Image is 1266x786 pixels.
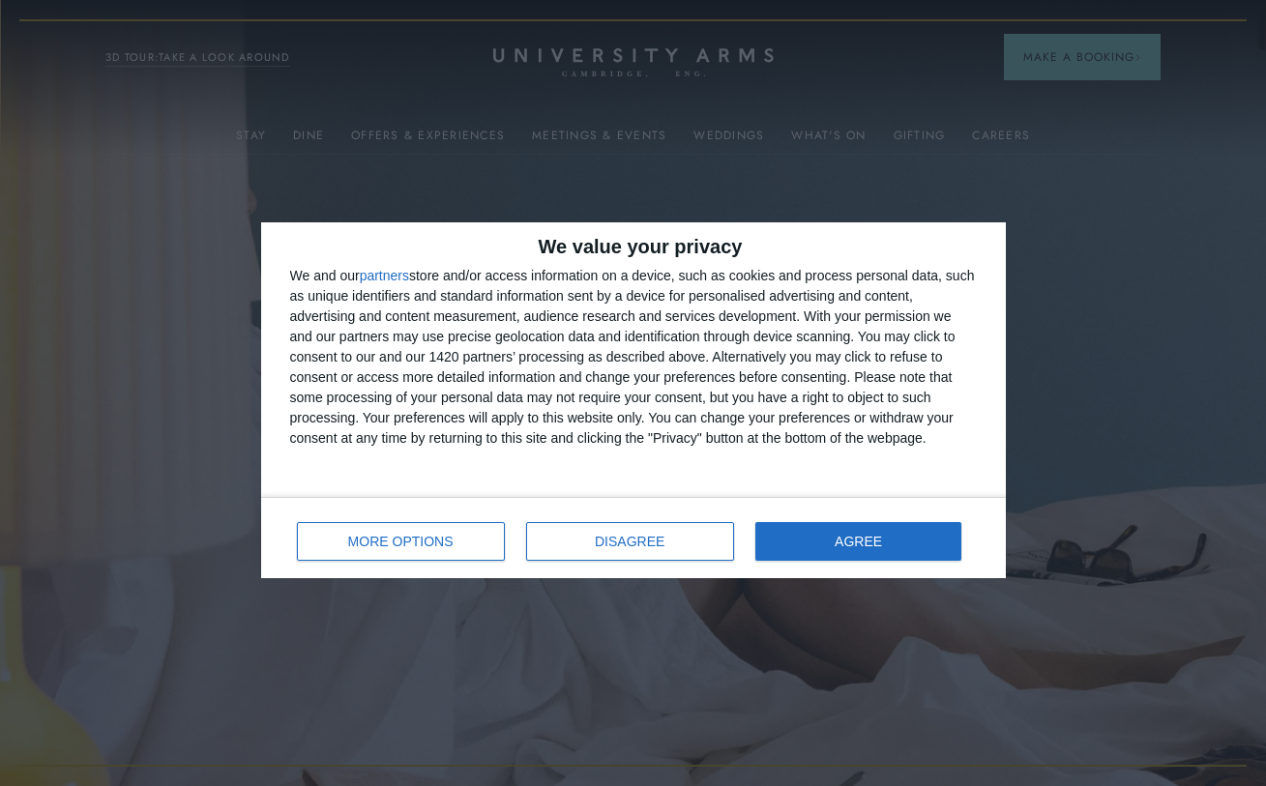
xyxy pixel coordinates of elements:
span: AGREE [835,535,882,548]
button: partners [360,269,409,282]
button: MORE OPTIONS [297,522,505,561]
button: DISAGREE [526,522,734,561]
button: AGREE [755,522,962,561]
div: We and our store and/or access information on a device, such as cookies and process personal data... [290,266,977,449]
span: MORE OPTIONS [348,535,454,548]
h2: We value your privacy [290,237,977,256]
div: qc-cmp2-ui [261,222,1006,578]
span: DISAGREE [595,535,664,548]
